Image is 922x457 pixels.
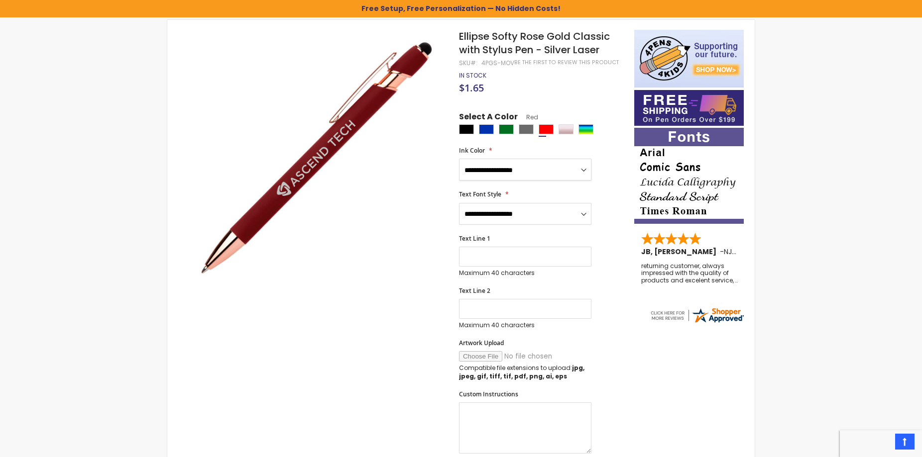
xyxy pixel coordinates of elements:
span: Text Line 1 [459,234,490,243]
div: Availability [459,72,486,80]
div: Rose Gold [559,124,574,134]
span: $1.65 [459,81,484,94]
p: Maximum 40 characters [459,269,591,277]
a: 4pens.com certificate URL [649,318,745,326]
span: Text Line 2 [459,286,490,295]
span: In stock [459,71,486,80]
p: Maximum 40 characters [459,321,591,329]
span: Artwork Upload [459,339,504,347]
strong: SKU [459,59,477,67]
img: red-ellipse-softy-rose-gold-classic-with-stylus-silver-laser-mov_1.jpg [187,29,446,287]
img: font-personalization-examples [634,128,744,224]
img: 4pens 4 kids [634,30,744,88]
img: Free shipping on orders over $199 [634,90,744,126]
span: NJ [724,247,736,257]
img: 4pens.com widget logo [649,306,745,324]
div: returning customer, always impressed with the quality of products and excelent service, will retu... [641,263,738,284]
p: Compatible file extensions to upload: [459,364,591,380]
div: Assorted [578,124,593,134]
span: JB, [PERSON_NAME] [641,247,720,257]
strong: jpg, jpeg, gif, tiff, tif, pdf, png, ai, eps [459,364,584,380]
span: Red [518,113,538,121]
span: Select A Color [459,111,518,125]
span: Ellipse Softy Rose Gold Classic with Stylus Pen - Silver Laser [459,29,610,57]
div: Blue [479,124,494,134]
span: Ink Color [459,146,485,155]
div: Green [499,124,514,134]
a: Be the first to review this product [514,59,619,66]
div: Red [539,124,554,134]
div: 4PGS-MOV [481,59,514,67]
iframe: Google Customer Reviews [840,430,922,457]
div: Black [459,124,474,134]
span: Custom Instructions [459,390,518,398]
span: - , [720,247,807,257]
span: Text Font Style [459,190,501,198]
div: Grey [519,124,534,134]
